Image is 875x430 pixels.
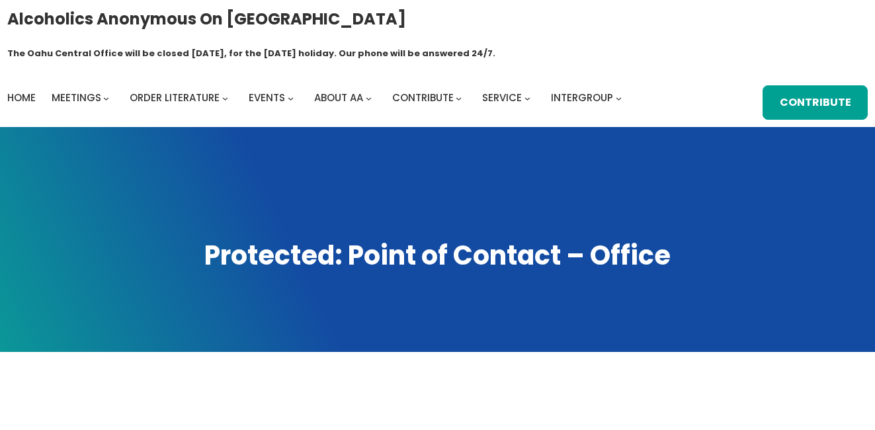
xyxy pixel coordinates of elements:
button: About AA submenu [366,95,372,101]
a: Alcoholics Anonymous on [GEOGRAPHIC_DATA] [7,5,406,33]
span: About AA [314,91,363,105]
span: Events [249,91,285,105]
a: Home [7,89,36,107]
a: About AA [314,89,363,107]
button: Events submenu [288,95,294,101]
a: Intergroup [551,89,613,107]
a: Service [482,89,522,107]
button: Meetings submenu [103,95,109,101]
h1: Protected: Point of Contact – Office [13,238,862,274]
a: Contribute [392,89,454,107]
button: Intergroup submenu [616,95,622,101]
nav: Intergroup [7,89,626,107]
button: Contribute submenu [456,95,462,101]
span: Order Literature [130,91,220,105]
span: Intergroup [551,91,613,105]
span: Service [482,91,522,105]
span: Home [7,91,36,105]
span: Contribute [392,91,454,105]
button: Service submenu [524,95,530,101]
h1: The Oahu Central Office will be closed [DATE], for the [DATE] holiday. Our phone will be answered... [7,47,495,60]
a: Events [249,89,285,107]
a: Contribute [763,85,868,120]
span: Meetings [52,91,101,105]
a: Meetings [52,89,101,107]
button: Order Literature submenu [222,95,228,101]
